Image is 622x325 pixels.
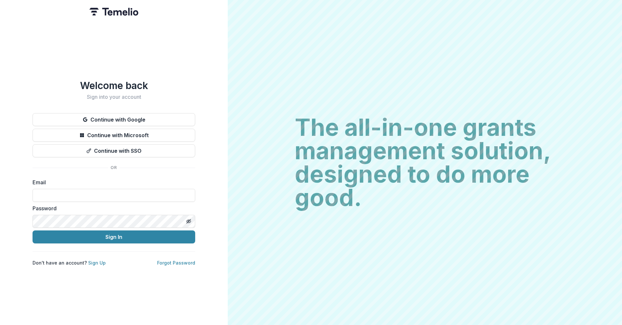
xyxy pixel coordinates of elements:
[33,259,106,266] p: Don't have an account?
[33,204,191,212] label: Password
[33,94,195,100] h2: Sign into your account
[33,80,195,91] h1: Welcome back
[157,260,195,266] a: Forgot Password
[33,144,195,157] button: Continue with SSO
[33,178,191,186] label: Email
[33,129,195,142] button: Continue with Microsoft
[89,8,138,16] img: Temelio
[33,230,195,243] button: Sign In
[88,260,106,266] a: Sign Up
[33,113,195,126] button: Continue with Google
[183,216,194,227] button: Toggle password visibility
